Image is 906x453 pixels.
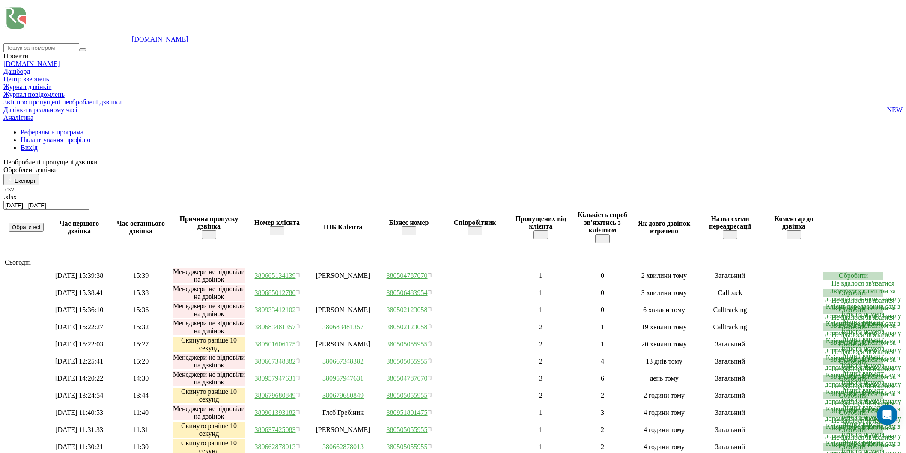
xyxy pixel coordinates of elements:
td: [DATE] 15:39:38 [49,268,110,284]
td: 2 [510,319,571,335]
td: [DATE] 15:22:03 [49,336,110,352]
td: Загальний [695,353,765,370]
span: Час першого дзвінка [60,220,99,235]
div: Менеджери не відповіли на дзвінок [173,354,245,369]
td: Глєб Гребіник [308,405,378,421]
a: 380505055955 [387,340,428,348]
span: Зв'язався з клієнтом за допомогою іншого каналу [825,424,901,439]
td: 15:20 [110,353,171,370]
div: Скинуто раніше 10 секунд [173,337,245,352]
a: 380502123058 [387,323,428,331]
a: 380504787070 [387,272,428,279]
td: 15:27 [110,336,171,352]
span: Не вдалося зв'язатися [831,297,894,304]
a: 380505055955 [387,426,428,433]
a: Центр звернень [3,75,49,83]
td: 13 днів тому [634,353,694,370]
td: 3 [510,370,571,387]
a: 380505055955 [387,392,428,399]
span: Не вдалося зв'язатися [831,314,894,321]
a: 380683481357 [322,323,364,331]
td: Сьогодні [4,258,884,267]
td: 1 [572,336,633,352]
span: .xlsx [3,193,17,200]
a: [DOMAIN_NAME] [132,36,188,43]
span: Дзвінки в реальному часі [3,106,77,114]
a: 380506483954 [387,289,428,296]
div: Менеджери не відповіли на дзвінок [173,285,245,301]
td: 1 [510,405,571,421]
div: Менеджери не відповіли на дзвінок [173,302,245,318]
td: Загальний [695,405,765,421]
td: 4 години тому [634,422,694,438]
td: Callback [695,285,765,301]
span: Зв'язався з клієнтом за допомогою іншого каналу [825,407,901,422]
a: Налаштування профілю [21,136,90,143]
span: Не вдалося зв'язатися [831,399,894,407]
td: 15:39 [110,268,171,284]
td: 19 хвилин тому [634,319,694,335]
span: Звіт про пропущені необроблені дзвінки [3,98,122,106]
a: 380637425083 [255,426,296,433]
td: [PERSON_NAME] [308,268,378,284]
input: Пошук за номером [3,43,79,52]
td: 1 [510,422,571,438]
span: Журнал повідомлень [3,91,65,98]
td: 2 [510,336,571,352]
td: 20 хвилин тому [634,336,694,352]
td: Загальний [695,387,765,404]
td: 0 [572,285,633,301]
span: Журнал дзвінків [3,83,51,91]
td: Загальний [695,336,765,352]
td: Загальний [695,422,765,438]
a: 380679680849 [322,392,364,399]
div: Менеджери не відповіли на дзвінок [173,405,245,420]
td: 15:36 [110,302,171,318]
span: Дашборд [3,68,30,75]
span: Пропущених від клієнта [516,215,566,230]
td: 1 [572,319,633,335]
a: 380685012780 [255,289,296,296]
span: Бізнес номер [389,219,429,226]
div: Обробити [823,272,883,280]
td: 2 хвилини тому [634,268,694,284]
a: Дзвінки в реальному часіNEW [3,106,903,114]
a: 380957947631 [255,375,296,382]
div: Менеджери не відповіли на дзвінок [173,371,245,386]
a: 380662878013 [255,443,296,450]
td: [DATE] 13:24:54 [49,387,110,404]
a: 380665134139 [255,272,296,279]
span: Не вдалося зв'язатися [831,348,894,355]
td: 1 [510,285,571,301]
span: ПІБ Клієнта [324,224,362,231]
div: Необроблені пропущені дзвінки [3,158,903,166]
a: Реферальна програма [21,128,83,136]
td: 2 [510,353,571,370]
a: 380501606175 [255,340,296,348]
span: Кількість спроб зв'язатись з клієнтом [578,211,627,234]
span: Не вдалося зв'язатися [831,434,894,441]
span: Не вдалося зв'язатися [831,382,894,390]
td: Calltracking [695,302,765,318]
a: 380683481357 [255,323,296,331]
td: [DATE] 15:36:10 [49,302,110,318]
a: [DOMAIN_NAME] [3,60,60,67]
td: 6 [572,370,633,387]
a: 380505055955 [387,358,428,365]
span: Причина пропуску дзвінка [180,215,238,230]
span: Не вдалося зв'язатися [831,280,894,287]
span: Зв'язався з клієнтом за допомогою іншого каналу [825,339,901,354]
td: Загальний [695,268,765,284]
div: Оброблені дзвінки [3,166,903,174]
img: Ringostat logo [3,3,132,42]
td: [PERSON_NAME] [308,422,378,438]
span: Зв'язався з клієнтом за допомогою іншого каналу [825,373,901,388]
td: 14:30 [110,370,171,387]
span: Не вдалося зв'язатися [831,365,894,373]
div: Проекти [3,52,903,60]
a: 380662878013 [322,443,364,450]
a: 380667348382 [255,358,296,365]
a: 380961393182 [255,409,296,416]
td: Calltracking [695,319,765,335]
